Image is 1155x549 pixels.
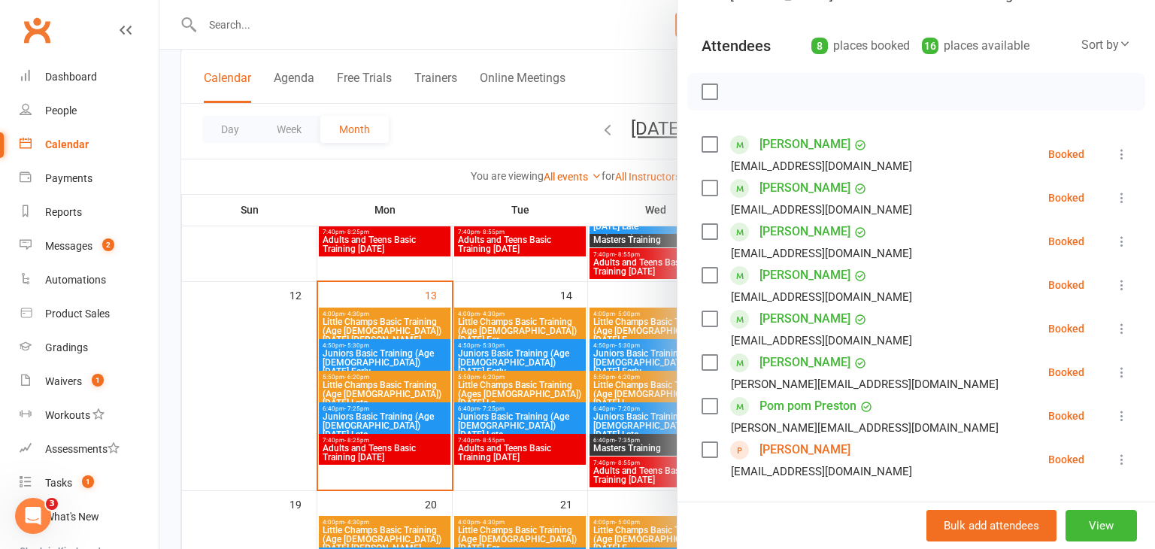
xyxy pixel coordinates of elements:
[20,466,159,500] a: Tasks 1
[922,38,938,54] div: 16
[20,365,159,399] a: Waivers 1
[18,11,56,49] a: Clubworx
[92,374,104,387] span: 1
[702,35,771,56] div: Attendees
[1066,510,1137,541] button: View
[811,35,910,56] div: places booked
[759,132,850,156] a: [PERSON_NAME]
[20,162,159,196] a: Payments
[82,475,94,488] span: 1
[15,498,51,534] iframe: Intercom live chat
[731,200,912,220] div: [EMAIL_ADDRESS][DOMAIN_NAME]
[922,35,1029,56] div: places available
[45,71,97,83] div: Dashboard
[102,238,114,251] span: 2
[1048,411,1084,421] div: Booked
[1048,193,1084,203] div: Booked
[759,350,850,375] a: [PERSON_NAME]
[45,409,90,421] div: Workouts
[1048,236,1084,247] div: Booked
[20,297,159,331] a: Product Sales
[759,220,850,244] a: [PERSON_NAME]
[45,477,72,489] div: Tasks
[926,510,1056,541] button: Bulk add attendees
[20,399,159,432] a: Workouts
[20,128,159,162] a: Calendar
[20,94,159,128] a: People
[1081,35,1131,55] div: Sort by
[20,229,159,263] a: Messages 2
[45,341,88,353] div: Gradings
[731,156,912,176] div: [EMAIL_ADDRESS][DOMAIN_NAME]
[46,498,58,510] span: 3
[731,418,999,438] div: [PERSON_NAME][EMAIL_ADDRESS][DOMAIN_NAME]
[20,331,159,365] a: Gradings
[811,38,828,54] div: 8
[45,105,77,117] div: People
[20,60,159,94] a: Dashboard
[20,196,159,229] a: Reports
[731,244,912,263] div: [EMAIL_ADDRESS][DOMAIN_NAME]
[759,263,850,287] a: [PERSON_NAME]
[45,511,99,523] div: What's New
[20,432,159,466] a: Assessments
[759,438,850,462] a: [PERSON_NAME]
[1048,367,1084,378] div: Booked
[20,263,159,297] a: Automations
[731,287,912,307] div: [EMAIL_ADDRESS][DOMAIN_NAME]
[45,240,92,252] div: Messages
[731,331,912,350] div: [EMAIL_ADDRESS][DOMAIN_NAME]
[759,176,850,200] a: [PERSON_NAME]
[1048,323,1084,334] div: Booked
[1048,149,1084,159] div: Booked
[45,172,92,184] div: Payments
[1048,454,1084,465] div: Booked
[731,375,999,394] div: [PERSON_NAME][EMAIL_ADDRESS][DOMAIN_NAME]
[45,206,82,218] div: Reports
[731,462,912,481] div: [EMAIL_ADDRESS][DOMAIN_NAME]
[45,274,106,286] div: Automations
[759,307,850,331] a: [PERSON_NAME]
[45,308,110,320] div: Product Sales
[45,375,82,387] div: Waivers
[45,443,120,455] div: Assessments
[20,500,159,534] a: What's New
[45,138,89,150] div: Calendar
[1048,280,1084,290] div: Booked
[759,394,856,418] a: Pom pom Preston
